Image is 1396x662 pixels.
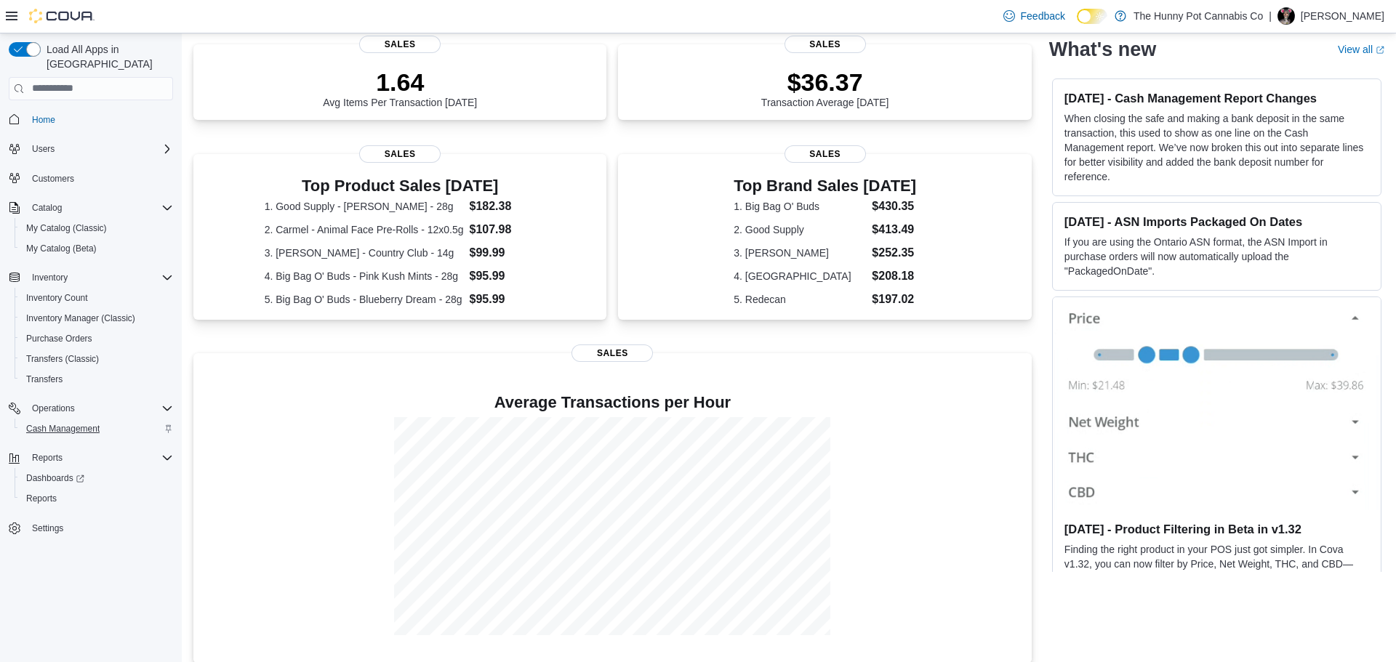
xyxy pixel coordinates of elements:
[470,267,536,285] dd: $95.99
[998,1,1071,31] a: Feedback
[872,267,916,285] dd: $208.18
[32,114,55,126] span: Home
[20,469,173,487] span: Dashboards
[1338,44,1384,55] a: View allExternal link
[20,371,173,388] span: Transfers
[470,291,536,308] dd: $95.99
[470,244,536,262] dd: $99.99
[20,310,141,327] a: Inventory Manager (Classic)
[265,292,464,307] dt: 5. Big Bag O' Buds - Blueberry Dream - 28g
[1269,7,1272,25] p: |
[20,289,173,307] span: Inventory Count
[1064,542,1369,615] p: Finding the right product in your POS just got simpler. In Cova v1.32, you can now filter by Pric...
[359,145,441,163] span: Sales
[1376,46,1384,55] svg: External link
[20,420,105,437] a: Cash Management
[15,419,179,439] button: Cash Management
[1021,9,1065,23] span: Feedback
[1064,111,1369,184] p: When closing the safe and making a bank deposit in the same transaction, this used to show as one...
[32,272,68,283] span: Inventory
[15,488,179,509] button: Reports
[9,103,173,577] nav: Complex example
[265,177,536,195] h3: Top Product Sales [DATE]
[15,288,179,308] button: Inventory Count
[3,109,179,130] button: Home
[20,371,68,388] a: Transfers
[761,68,889,108] div: Transaction Average [DATE]
[26,222,107,234] span: My Catalog (Classic)
[20,219,173,237] span: My Catalog (Classic)
[15,218,179,238] button: My Catalog (Classic)
[15,238,179,259] button: My Catalog (Beta)
[1277,7,1295,25] div: Kaila Paradis
[205,394,1020,411] h4: Average Transactions per Hour
[32,143,55,155] span: Users
[26,472,84,484] span: Dashboards
[26,199,173,217] span: Catalog
[734,222,866,237] dt: 2. Good Supply
[1064,214,1369,229] h3: [DATE] - ASN Imports Packaged On Dates
[26,374,63,385] span: Transfers
[3,198,179,218] button: Catalog
[1077,9,1107,24] input: Dark Mode
[26,269,73,286] button: Inventory
[41,42,173,71] span: Load All Apps in [GEOGRAPHIC_DATA]
[470,221,536,238] dd: $107.98
[1064,522,1369,536] h3: [DATE] - Product Filtering in Beta in v1.32
[470,198,536,215] dd: $182.38
[15,308,179,328] button: Inventory Manager (Classic)
[20,490,173,507] span: Reports
[15,369,179,389] button: Transfers
[3,448,179,468] button: Reports
[323,68,477,108] div: Avg Items Per Transaction [DATE]
[734,292,866,307] dt: 5. Redecan
[20,240,173,257] span: My Catalog (Beta)
[20,330,98,347] a: Purchase Orders
[26,269,173,286] span: Inventory
[32,452,63,464] span: Reports
[20,219,113,237] a: My Catalog (Classic)
[32,522,63,534] span: Settings
[15,349,179,369] button: Transfers (Classic)
[26,169,173,187] span: Customers
[3,168,179,189] button: Customers
[20,289,94,307] a: Inventory Count
[26,520,69,537] a: Settings
[26,449,68,467] button: Reports
[3,139,179,159] button: Users
[20,310,173,327] span: Inventory Manager (Classic)
[26,170,80,187] a: Customers
[26,423,100,435] span: Cash Management
[15,468,179,488] a: Dashboards
[1049,38,1156,61] h2: What's new
[20,420,173,437] span: Cash Management
[265,246,464,260] dt: 3. [PERSON_NAME] - Country Club - 14g
[734,199,866,214] dt: 1. Big Bag O' Buds
[872,221,916,238] dd: $413.49
[26,493,57,504] span: Reports
[26,400,81,417] button: Operations
[26,333,92,344] span: Purchase Orders
[26,140,60,158] button: Users
[3,517,179,538] button: Settings
[26,243,97,254] span: My Catalog (Beta)
[32,403,75,414] span: Operations
[265,199,464,214] dt: 1. Good Supply - [PERSON_NAME] - 28g
[761,68,889,97] p: $36.37
[20,330,173,347] span: Purchase Orders
[15,328,179,349] button: Purchase Orders
[26,292,88,304] span: Inventory Count
[265,222,464,237] dt: 2. Carmel - Animal Face Pre-Rolls - 12x0.5g
[26,312,135,324] span: Inventory Manager (Classic)
[785,145,866,163] span: Sales
[29,9,95,23] img: Cova
[20,490,63,507] a: Reports
[20,350,105,368] a: Transfers (Classic)
[1064,235,1369,278] p: If you are using the Ontario ASN format, the ASN Import in purchase orders will now automatically...
[785,36,866,53] span: Sales
[20,350,173,368] span: Transfers (Classic)
[1134,7,1263,25] p: The Hunny Pot Cannabis Co
[32,173,74,185] span: Customers
[571,344,653,362] span: Sales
